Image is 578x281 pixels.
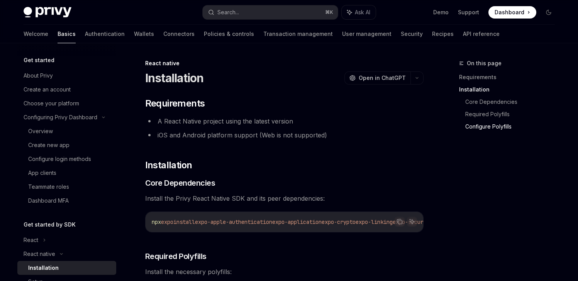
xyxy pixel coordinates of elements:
[28,168,56,178] div: App clients
[145,71,204,85] h1: Installation
[58,25,76,43] a: Basics
[272,218,322,225] span: expo-application
[24,56,54,65] h5: Get started
[24,235,38,245] div: React
[344,71,410,85] button: Open in ChatGPT
[204,25,254,43] a: Policies & controls
[17,96,116,110] a: Choose your platform
[145,130,424,140] li: iOS and Android platform support (Web is not supported)
[24,249,55,259] div: React native
[24,99,79,108] div: Choose your platform
[163,25,195,43] a: Connectors
[407,217,417,227] button: Ask AI
[173,218,195,225] span: install
[542,6,555,19] button: Toggle dark mode
[459,83,561,96] a: Installation
[465,120,561,133] a: Configure Polyfills
[495,8,524,16] span: Dashboard
[145,159,192,171] span: Installation
[463,25,500,43] a: API reference
[145,59,424,67] div: React native
[322,218,356,225] span: expo-crypto
[85,25,125,43] a: Authentication
[24,113,97,122] div: Configuring Privy Dashboard
[24,71,53,80] div: About Privy
[24,220,76,229] h5: Get started by SDK
[393,218,445,225] span: expo-secure-store
[17,152,116,166] a: Configure login methods
[325,9,333,15] span: ⌘ K
[145,193,424,204] span: Install the Privy React Native SDK and its peer dependencies:
[342,5,376,19] button: Ask AI
[395,217,405,227] button: Copy the contents from the code block
[24,85,71,94] div: Create an account
[465,108,561,120] a: Required Polyfills
[17,83,116,96] a: Create an account
[17,124,116,138] a: Overview
[134,25,154,43] a: Wallets
[342,25,392,43] a: User management
[24,7,71,18] img: dark logo
[263,25,333,43] a: Transaction management
[217,8,239,17] div: Search...
[28,196,69,205] div: Dashboard MFA
[488,6,536,19] a: Dashboard
[145,97,205,110] span: Requirements
[28,127,53,136] div: Overview
[28,182,69,191] div: Teammate roles
[467,59,502,68] span: On this page
[161,218,173,225] span: expo
[145,116,424,127] li: A React Native project using the latest version
[433,8,449,16] a: Demo
[401,25,423,43] a: Security
[17,138,116,152] a: Create new app
[24,25,48,43] a: Welcome
[355,8,370,16] span: Ask AI
[203,5,338,19] button: Search...⌘K
[359,74,406,82] span: Open in ChatGPT
[17,166,116,180] a: App clients
[195,218,272,225] span: expo-apple-authentication
[28,154,91,164] div: Configure login methods
[145,251,207,262] span: Required Polyfills
[145,266,424,277] span: Install the necessary polyfills:
[145,178,215,188] span: Core Dependencies
[458,8,479,16] a: Support
[465,96,561,108] a: Core Dependencies
[356,218,393,225] span: expo-linking
[17,261,116,275] a: Installation
[17,194,116,208] a: Dashboard MFA
[459,71,561,83] a: Requirements
[17,69,116,83] a: About Privy
[17,180,116,194] a: Teammate roles
[432,25,454,43] a: Recipes
[28,263,59,273] div: Installation
[152,218,161,225] span: npx
[28,140,69,150] div: Create new app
